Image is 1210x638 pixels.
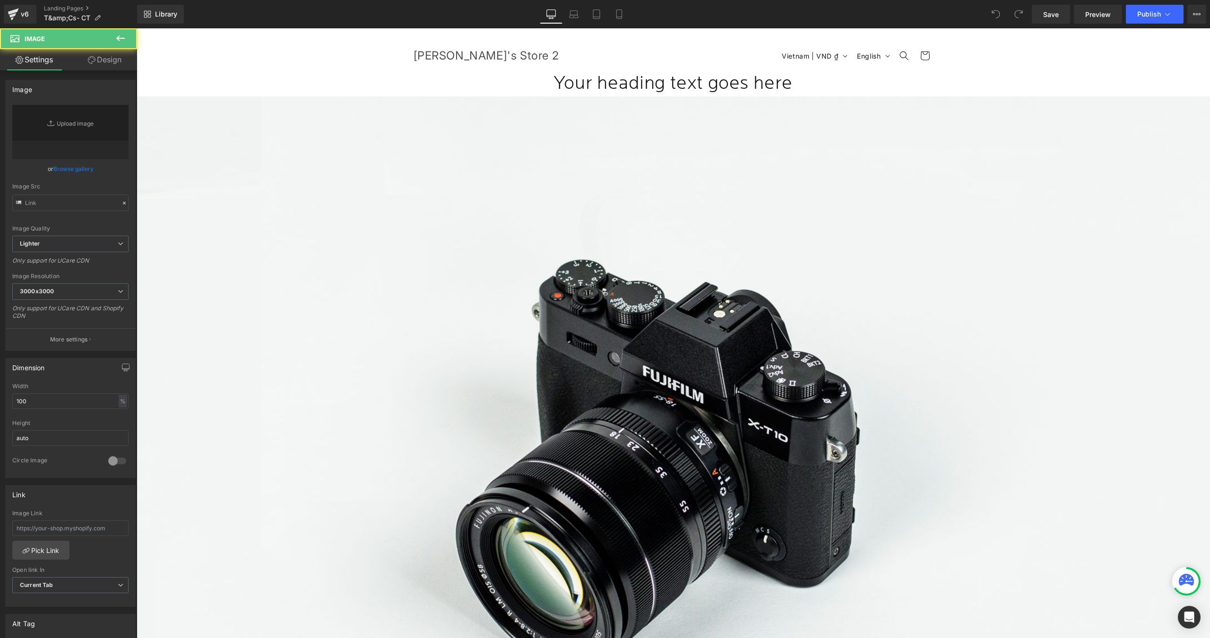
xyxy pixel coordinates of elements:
span: English [720,23,744,33]
a: Browse gallery [53,161,94,177]
button: Redo [1009,5,1028,24]
a: New Library [137,5,184,24]
div: Only support for UCare CDN [12,257,129,271]
a: Preview [1074,5,1122,24]
button: Undo [986,5,1005,24]
div: Dimension [12,358,45,372]
input: auto [12,430,129,446]
div: Height [12,420,129,426]
a: [PERSON_NAME]'s Store 2 [273,18,426,37]
div: Image Quality [12,225,129,232]
button: Publish [1126,5,1184,24]
div: Only support for UCare CDN and Shopify CDN [12,305,129,326]
div: Width [12,383,129,390]
a: Landing Pages [44,5,137,12]
div: % [119,395,127,408]
span: Vietnam | VND ₫ [645,23,702,33]
a: Mobile [608,5,631,24]
a: Laptop [562,5,585,24]
p: More settings [50,335,88,344]
div: Image Link [12,510,129,517]
div: Open link In [12,567,129,573]
div: or [12,164,129,174]
span: Publish [1137,10,1161,18]
span: [PERSON_NAME]'s Store 2 [277,20,423,34]
button: More settings [6,328,135,350]
b: 3000x3000 [20,288,54,295]
input: Link [12,195,129,211]
div: Open Intercom Messenger [1178,606,1201,629]
a: Desktop [540,5,562,24]
a: Tablet [585,5,608,24]
div: Image Src [12,183,129,190]
div: v6 [19,8,31,20]
a: v6 [4,5,36,24]
a: Pick Link [12,541,69,560]
button: More [1187,5,1206,24]
button: English [715,18,757,36]
span: Preview [1085,9,1111,19]
span: Save [1043,9,1059,19]
b: Lighter [20,240,40,247]
div: Link [12,485,26,499]
span: Library [155,10,177,18]
button: Vietnam | VND ₫ [640,18,715,36]
div: Circle Image [12,457,99,467]
div: Image Resolution [12,273,129,280]
input: auto [12,393,129,409]
input: https://your-shop.myshopify.com [12,520,129,536]
div: Alt Tag [12,614,35,628]
div: Image [12,80,32,94]
summary: Search [757,17,778,38]
b: Current Tab [20,581,53,588]
a: Design [70,49,139,70]
span: Image [25,35,45,43]
span: T&amp;Cs- CT [44,14,90,22]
